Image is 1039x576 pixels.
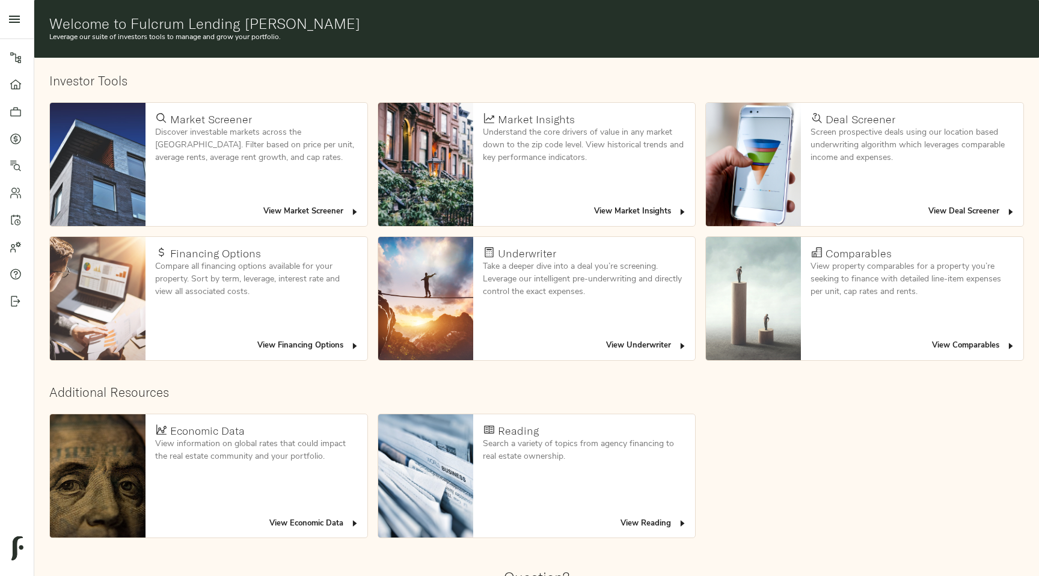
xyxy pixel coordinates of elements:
[378,414,473,538] img: Reading
[378,237,473,360] img: Underwriter
[603,337,690,355] button: View Underwriter
[170,424,245,438] h4: Economic Data
[50,237,145,360] img: Financing Options
[378,103,473,226] img: Market Insights
[706,237,801,360] img: Comparables
[618,515,690,533] button: View Reading
[932,339,1016,353] span: View Comparables
[49,32,1024,43] p: Leverage our suite of investors tools to manage and grow your portfolio.
[483,126,685,164] p: Understand the core drivers of value in any market down to the zip code level. View historical tr...
[594,205,687,219] span: View Market Insights
[49,73,1023,88] h2: Investor Tools
[498,247,556,260] h4: Underwriter
[260,203,363,221] button: View Market Screener
[49,15,1024,32] h1: Welcome to Fulcrum Lending [PERSON_NAME]
[483,260,685,298] p: Take a deeper dive into a deal you’re screening. Leverage our intelligent pre-underwriting and di...
[498,424,539,438] h4: Reading
[170,247,261,260] h4: Financing Options
[254,337,363,355] button: View Financing Options
[591,203,690,221] button: View Market Insights
[50,414,145,538] img: Economic Data
[11,536,23,560] img: logo
[263,205,360,219] span: View Market Screener
[826,113,895,126] h4: Deal Screener
[706,103,801,226] img: Deal Screener
[925,203,1019,221] button: View Deal Screener
[269,517,360,531] span: View Economic Data
[483,438,685,463] p: Search a variety of topics from agency financing to real estate ownership.
[928,205,1016,219] span: View Deal Screener
[170,113,252,126] h4: Market Screener
[155,126,358,164] p: Discover investable markets across the [GEOGRAPHIC_DATA]. Filter based on price per unit, average...
[826,247,892,260] h4: Comparables
[606,339,687,353] span: View Underwriter
[155,260,358,298] p: Compare all financing options available for your property. Sort by term, leverage, interest rate ...
[929,337,1019,355] button: View Comparables
[257,339,360,353] span: View Financing Options
[50,103,145,226] img: Market Screener
[621,517,687,531] span: View Reading
[266,515,363,533] button: View Economic Data
[498,113,575,126] h4: Market Insights
[811,126,1013,164] p: Screen prospective deals using our location based underwriting algorithm which leverages comparab...
[811,260,1013,298] p: View property comparables for a property you’re seeking to finance with detailed line-item expens...
[155,438,358,463] p: View information on global rates that could impact the real estate community and your portfolio.
[49,385,1023,400] h2: Additional Resources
